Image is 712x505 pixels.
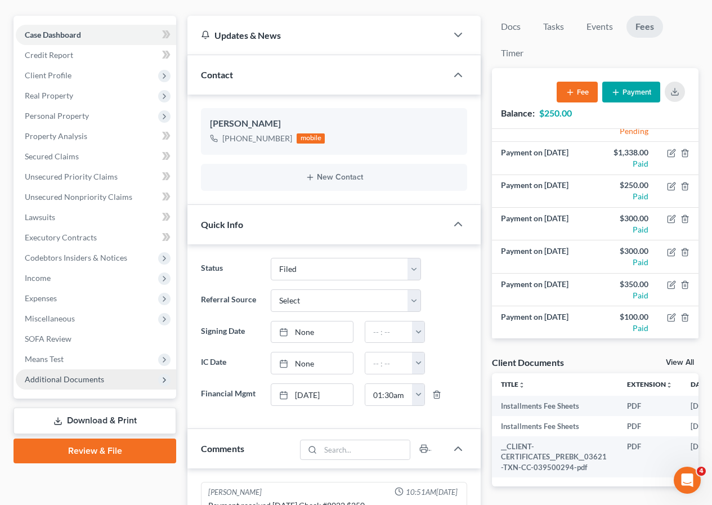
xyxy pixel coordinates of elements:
label: Financial Mgmt [195,383,265,406]
a: Unsecured Priority Claims [16,167,176,187]
a: Download & Print [14,408,176,434]
span: Unsecured Priority Claims [25,172,118,181]
div: $300.00 [604,245,648,257]
span: Miscellaneous [25,314,75,323]
td: Payment on [DATE] [492,208,595,240]
span: 10:51AM[DATE] [406,487,458,498]
div: Paid [604,191,648,202]
a: Credit Report [16,45,176,65]
div: Paid [604,290,648,301]
a: Lawsuits [16,207,176,227]
td: Payment on [DATE] [492,306,595,339]
a: Unsecured Nonpriority Claims [16,187,176,207]
div: Pending [604,126,648,137]
div: Paid [604,224,648,235]
input: -- : -- [365,384,413,405]
div: Paid [604,158,648,169]
label: Signing Date [195,321,265,343]
a: None [271,352,353,374]
span: SOFA Review [25,334,71,343]
input: -- : -- [365,352,413,374]
iframe: Intercom live chat [674,467,701,494]
a: Titleunfold_more [501,380,525,388]
div: [PERSON_NAME] [210,117,458,131]
div: $300.00 [604,213,648,224]
td: PDF [618,436,682,477]
span: Comments [201,443,244,454]
span: Personal Property [25,111,89,120]
input: -- : -- [365,321,413,343]
td: PDF [618,416,682,436]
div: $100.00 [604,311,648,323]
div: Paid [604,257,648,268]
span: Executory Contracts [25,233,97,242]
label: Referral Source [195,289,265,312]
div: $350.00 [604,279,648,290]
a: None [271,321,353,343]
span: Codebtors Insiders & Notices [25,253,127,262]
span: Client Profile [25,70,71,80]
div: mobile [297,133,325,144]
div: Client Documents [492,356,564,368]
a: Property Analysis [16,126,176,146]
a: Executory Contracts [16,227,176,248]
a: Docs [492,16,530,38]
a: SOFA Review [16,329,176,349]
div: Paid [604,323,648,334]
span: Property Analysis [25,131,87,141]
i: unfold_more [666,382,673,388]
a: Fees [626,16,663,38]
span: Additional Documents [25,374,104,384]
button: New Contact [210,173,458,182]
input: Search... [321,440,410,459]
div: $250.00 [604,180,648,191]
strong: Balance: [501,108,535,118]
span: Secured Claims [25,151,79,161]
td: Payment on [DATE] [492,273,595,306]
td: Installments Fee Sheets [492,396,618,416]
td: Installments Fee Sheets [492,416,618,436]
button: Fee [557,82,598,102]
span: Income [25,273,51,283]
span: Quick Info [201,219,243,230]
a: View All [666,359,694,367]
span: Real Property [25,91,73,100]
div: Updates & News [201,29,433,41]
td: Payment on [DATE] [492,175,595,207]
td: __CLIENT-CERTIFICATES__PREBK__03621-TXN-CC-039500294-pdf [492,436,618,477]
button: Payment [602,82,660,102]
span: Lawsuits [25,212,55,222]
a: Tasks [534,16,573,38]
span: 4 [697,467,706,476]
td: PDF [618,396,682,416]
span: Credit Report [25,50,73,60]
span: Contact [201,69,233,80]
td: Payment on [DATE] [492,142,595,175]
label: IC Date [195,352,265,374]
span: Means Test [25,354,64,364]
a: Secured Claims [16,146,176,167]
a: Case Dashboard [16,25,176,45]
label: Status [195,258,265,280]
a: [DATE] [271,384,353,405]
i: unfold_more [518,382,525,388]
span: Unsecured Nonpriority Claims [25,192,132,202]
a: Timer [492,42,532,64]
div: [PERSON_NAME] [208,487,262,498]
strong: $250.00 [539,108,572,118]
a: Extensionunfold_more [627,380,673,388]
a: Events [577,16,622,38]
div: $1,338.00 [604,147,648,158]
a: Review & File [14,439,176,463]
td: Payment on [DATE] [492,240,595,273]
div: [PHONE_NUMBER] [222,133,292,144]
span: Case Dashboard [25,30,81,39]
span: Expenses [25,293,57,303]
